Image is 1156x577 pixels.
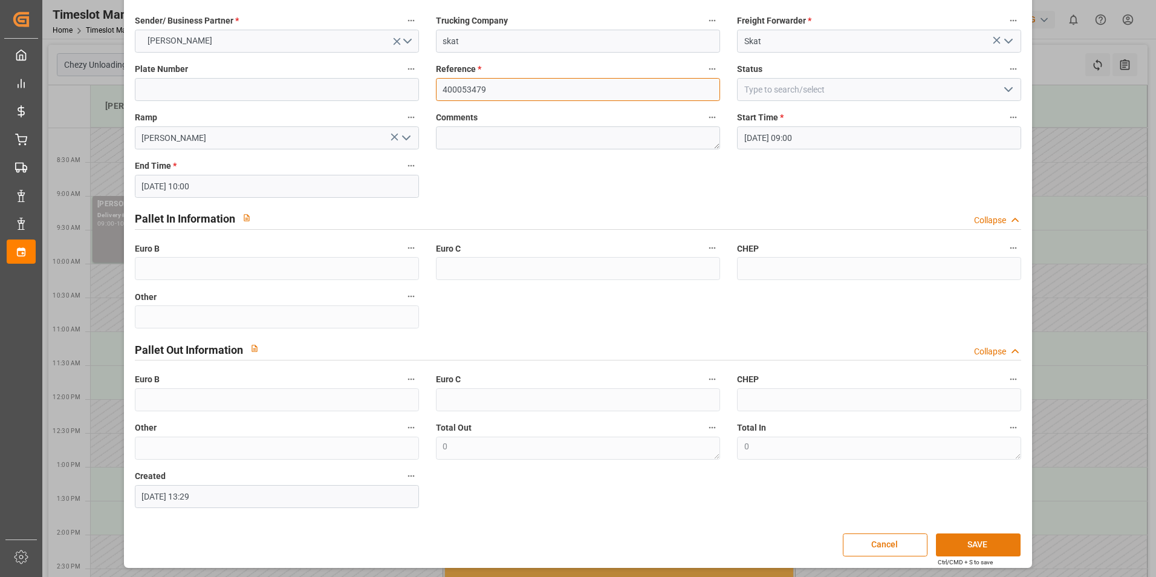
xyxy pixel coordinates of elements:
input: DD-MM-YYYY HH:MM [737,126,1021,149]
button: Trucking Company [704,13,720,28]
span: Trucking Company [436,15,508,27]
button: Start Time * [1005,109,1021,125]
input: DD-MM-YYYY HH:MM [135,485,419,508]
button: Created [403,468,419,484]
span: Comments [436,111,478,124]
h2: Pallet In Information [135,210,235,227]
textarea: 0 [737,437,1021,460]
button: Status [1005,61,1021,77]
span: [PERSON_NAME] [141,34,218,47]
button: Euro B [403,371,419,387]
button: Ramp [403,109,419,125]
input: Type to search/select [135,126,419,149]
button: open menu [999,80,1017,99]
button: SAVE [936,533,1021,556]
div: Collapse [974,214,1006,227]
input: Type to search/select [737,78,1021,101]
button: open menu [396,129,414,148]
div: Ctrl/CMD + S to save [938,558,993,567]
span: Euro B [135,243,160,255]
button: CHEP [1005,371,1021,387]
span: Euro C [436,373,461,386]
span: Reference [436,63,481,76]
span: CHEP [737,243,759,255]
span: Freight Forwarder [737,15,811,27]
button: Other [403,288,419,304]
span: Sender/ Business Partner [135,15,239,27]
button: open menu [999,32,1017,51]
textarea: 0 [436,437,720,460]
button: Sender/ Business Partner * [403,13,419,28]
div: Collapse [974,345,1006,358]
input: DD-MM-YYYY HH:MM [135,175,419,198]
button: Other [403,420,419,435]
button: open menu [135,30,419,53]
span: Total Out [436,422,472,434]
span: Start Time [737,111,784,124]
span: Total In [737,422,766,434]
button: End Time * [403,158,419,174]
button: View description [235,206,258,229]
button: Comments [704,109,720,125]
button: Freight Forwarder * [1005,13,1021,28]
button: Total In [1005,420,1021,435]
button: Cancel [843,533,927,556]
button: View description [243,337,266,360]
span: Other [135,291,157,304]
span: Ramp [135,111,157,124]
span: Plate Number [135,63,188,76]
span: End Time [135,160,177,172]
button: Reference * [704,61,720,77]
button: Euro C [704,240,720,256]
span: Euro B [135,373,160,386]
button: Total Out [704,420,720,435]
button: Euro C [704,371,720,387]
span: CHEP [737,373,759,386]
button: Plate Number [403,61,419,77]
span: Created [135,470,166,483]
h2: Pallet Out Information [135,342,243,358]
span: Euro C [436,243,461,255]
button: Euro B [403,240,419,256]
span: Status [737,63,762,76]
button: CHEP [1005,240,1021,256]
span: Other [135,422,157,434]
